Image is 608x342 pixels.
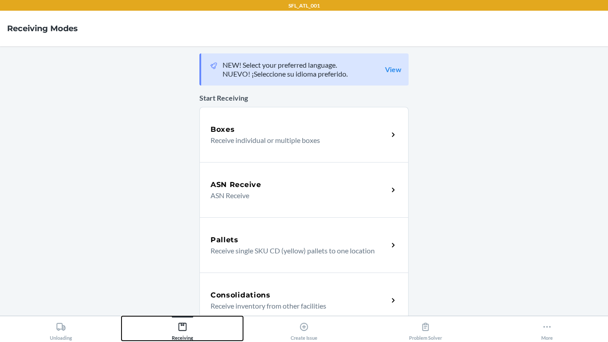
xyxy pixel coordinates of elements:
h4: Receiving Modes [7,23,78,34]
button: Problem Solver [365,316,486,341]
h5: ASN Receive [211,179,261,190]
p: Receive individual or multiple boxes [211,135,381,146]
p: Receive single SKU CD (yellow) pallets to one location [211,245,381,256]
h5: Boxes [211,124,235,135]
div: Unloading [50,318,72,341]
div: Create Issue [291,318,317,341]
p: SFL_ATL_001 [288,2,320,10]
div: Receiving [172,318,193,341]
p: ASN Receive [211,190,381,201]
div: More [541,318,553,341]
button: Create Issue [243,316,365,341]
p: NEW! Select your preferred language. [223,61,348,69]
a: PalletsReceive single SKU CD (yellow) pallets to one location [199,217,409,273]
a: View [385,65,401,74]
a: BoxesReceive individual or multiple boxes [199,107,409,162]
p: NUEVO! ¡Seleccione su idioma preferido. [223,69,348,78]
a: ASN ReceiveASN Receive [199,162,409,217]
button: Receiving [122,316,243,341]
div: Problem Solver [409,318,442,341]
a: ConsolidationsReceive inventory from other facilities [199,273,409,328]
button: More [486,316,608,341]
p: Receive inventory from other facilities [211,301,381,311]
h5: Pallets [211,235,239,245]
p: Start Receiving [199,93,409,103]
h5: Consolidations [211,290,271,301]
